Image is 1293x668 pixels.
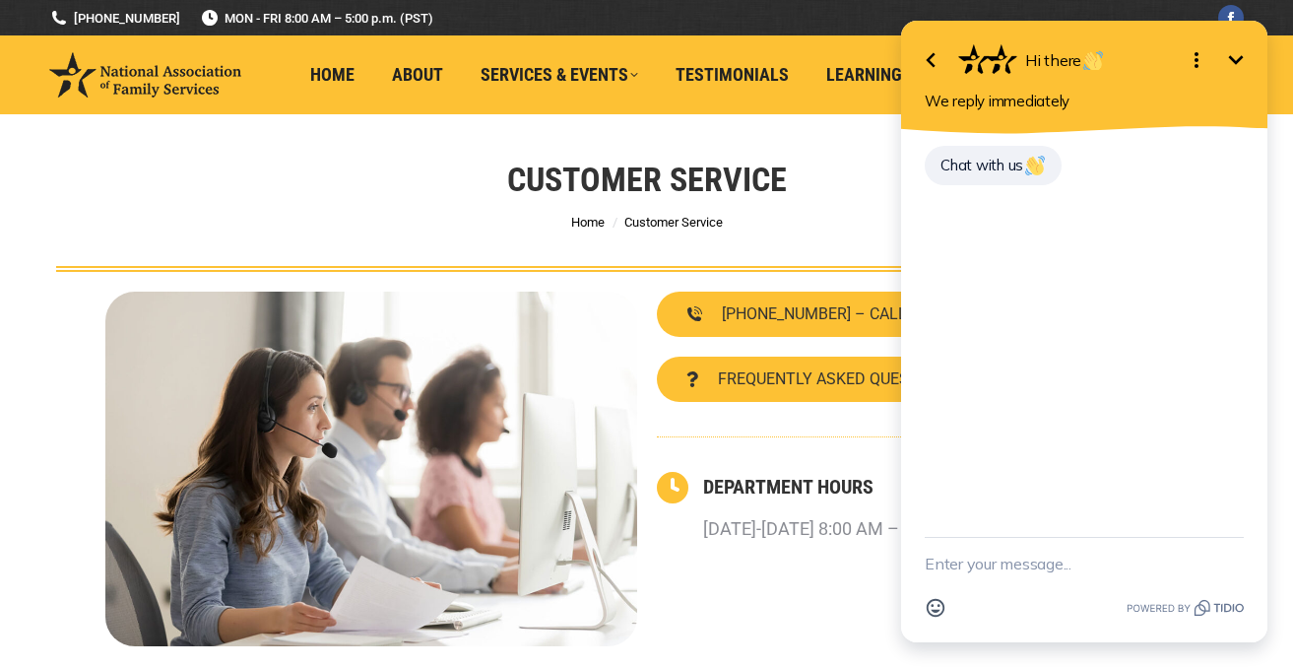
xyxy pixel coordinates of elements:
[208,51,227,71] img: 👋
[49,9,180,28] a: [PHONE_NUMBER]
[676,64,789,86] span: Testimonials
[150,156,169,175] img: 👋
[703,511,1015,547] p: [DATE]-[DATE] 8:00 AM – 5:00 PM (PST)
[481,64,638,86] span: Services & Events
[310,64,355,86] span: Home
[624,215,723,230] span: Customer Service
[718,371,954,387] span: FREQUENTLY ASKED QUESTIONS
[378,56,457,94] a: About
[49,52,241,98] img: National Association of Family Services
[41,589,79,627] button: Open Emoji picker
[571,215,605,230] a: Home
[657,292,976,337] a: [PHONE_NUMBER] – CALL NOW
[296,56,368,94] a: Home
[301,40,341,80] button: Open options
[392,64,443,86] span: About
[65,156,170,174] span: Chat with us
[657,357,984,402] a: FREQUENTLY ASKED QUESTIONS
[49,538,368,589] textarea: New message
[826,64,964,86] span: Learning Center
[150,50,229,70] span: Hi there
[49,92,194,110] span: We reply immediately
[703,475,873,499] a: DEPARTMENT HOURS
[200,9,433,28] span: MON - FRI 8:00 AM – 5:00 p.m. (PST)
[722,306,946,322] span: [PHONE_NUMBER] – CALL NOW
[662,56,803,94] a: Testimonials
[812,56,978,94] a: Learning Center
[105,292,637,646] img: Contact National Association of Family Services
[507,158,787,201] h1: Customer Service
[251,596,368,620] a: Powered by Tidio.
[341,40,380,80] button: Minimize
